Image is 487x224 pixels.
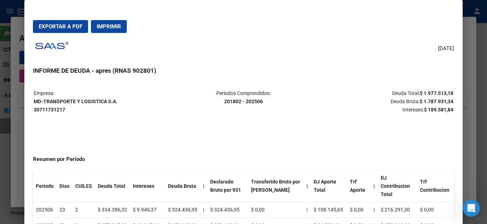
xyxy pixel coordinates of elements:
div: • Hace 2d [53,120,77,128]
span: Inicio [28,176,44,181]
iframe: Intercom live chat [463,200,480,217]
th: Trf Contribucion [417,170,454,202]
th: Intereses [130,170,165,202]
div: Profile image for Soporte [15,113,29,128]
span: Imprimir [97,23,121,30]
td: 2 [72,202,95,218]
h4: Resumen por Período [33,155,454,163]
th: | [371,202,378,218]
th: | [304,170,311,202]
td: $ 0,00 [347,202,370,218]
th: Periodo [33,170,57,202]
td: $ 0,00 [248,202,304,218]
h3: INFORME DE DEUDA - apres (RNAS 902801) [33,66,454,75]
div: Envíanos un mensaje [15,144,120,151]
p: Empresa: [34,89,173,114]
td: $ 9.949,37 [130,202,165,218]
strong: 201802 - 202506 [224,99,263,104]
div: Mensaje reciente [15,103,129,110]
th: DJ Aporte Total [311,170,347,202]
td: $ 324.436,95 [207,202,248,218]
td: | [304,202,311,218]
div: Envíanos un mensaje [7,138,136,157]
span: ¡Que tenga un lindo dia! [32,114,93,119]
td: $ 216.291,30 [378,202,417,218]
th: | [200,170,207,202]
th: Deuda Bruta [165,170,200,202]
button: Mensajes [72,158,143,187]
td: $ 0,00 [417,202,454,218]
th: Transferido Bruto por [PERSON_NAME] [248,170,304,202]
td: | [200,202,207,218]
th: Dias [57,170,72,202]
th: CUILES [72,170,95,202]
p: Periodos Comprendidos: [174,89,313,106]
td: 202506 [33,202,57,218]
div: Profile image for Soporte¡Que tenga un lindo dia!Soporte•Hace 2d [8,107,136,134]
th: Deuda Total [95,170,130,202]
button: Imprimir [91,20,127,33]
td: $ 108.145,65 [311,202,347,218]
p: Necesitás ayuda? [14,75,129,87]
th: DJ Contribucion Total [378,170,417,202]
div: Mensaje recienteProfile image for Soporte¡Que tenga un lindo dia!Soporte•Hace 2d [7,96,136,134]
td: 23 [57,202,72,218]
p: Deuda Total: Deuda Bruta: Intereses: [314,89,453,114]
p: Hola! [PERSON_NAME] [14,51,129,75]
th: Declarado Bruto por 931 [207,170,248,202]
span: Exportar a PDF [39,23,82,30]
th: Trf Aporte [347,170,370,202]
td: $ 324.436,95 [165,202,200,218]
td: $ 334.386,32 [95,202,130,218]
strong: $ 189.581,84 [424,107,453,113]
strong: MD-TRANSPORTE Y LOGISTICA S.A. 30711731217 [34,99,117,113]
strong: $ 1.977.513,18 [420,90,453,96]
th: | [371,170,378,202]
span: [DATE] [438,44,454,53]
strong: $ 1.787.931,34 [420,99,453,104]
span: Mensajes [96,176,119,181]
button: Exportar a PDF [33,20,88,33]
div: Soporte [32,120,52,128]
